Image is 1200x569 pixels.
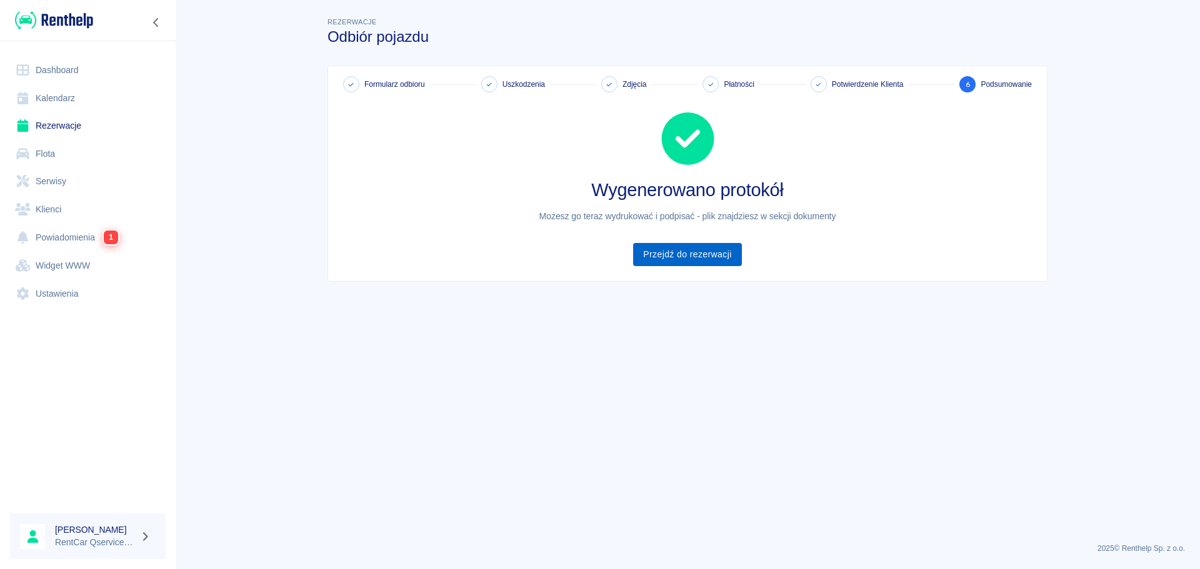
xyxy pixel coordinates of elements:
[724,79,754,90] span: Płatności
[832,79,904,90] span: Potwierdzenie Klienta
[10,195,166,224] a: Klienci
[10,140,166,168] a: Flota
[338,180,1037,200] h2: Wygenerowano protokół
[10,280,166,308] a: Ustawienia
[10,167,166,195] a: Serwisy
[104,230,118,244] span: 1
[15,10,93,31] img: Renthelp logo
[10,112,166,140] a: Rezerwacje
[338,210,1037,223] h6: Możesz go teraz wydrukować i podpisać - plik znajdziesz w sekcji dokumenty
[10,223,166,252] a: Powiadomienia1
[147,14,166,31] button: Zwiń nawigację
[190,543,1185,554] p: 2025 © Renthelp Sp. z o.o.
[55,523,135,536] h6: [PERSON_NAME]
[10,10,93,31] a: Renthelp logo
[10,56,166,84] a: Dashboard
[981,79,1032,90] span: Podsumowanie
[502,79,545,90] span: Uszkodzenia
[966,78,970,91] span: 6
[327,28,1047,46] h3: Odbiór pojazdu
[633,243,741,266] a: Przejdź do rezerwacji
[10,252,166,280] a: Widget WWW
[10,84,166,112] a: Kalendarz
[622,79,646,90] span: Zdjęcia
[55,536,135,549] p: RentCar Qservice Damar Parts
[327,18,376,26] span: Rezerwacje
[364,79,425,90] span: Formularz odbioru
